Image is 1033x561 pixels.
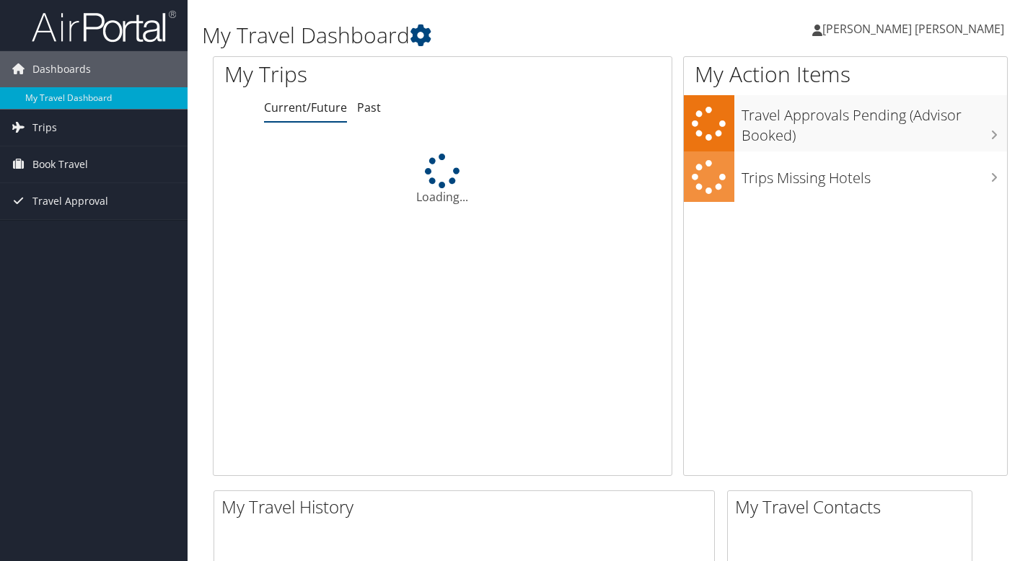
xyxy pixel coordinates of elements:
[264,100,347,115] a: Current/Future
[221,495,714,519] h2: My Travel History
[32,9,176,43] img: airportal-logo.png
[202,20,747,50] h1: My Travel Dashboard
[822,21,1004,37] span: [PERSON_NAME] [PERSON_NAME]
[742,98,1007,146] h3: Travel Approvals Pending (Advisor Booked)
[32,183,108,219] span: Travel Approval
[742,161,1007,188] h3: Trips Missing Hotels
[224,59,470,89] h1: My Trips
[32,110,57,146] span: Trips
[684,95,1007,151] a: Travel Approvals Pending (Advisor Booked)
[214,154,672,206] div: Loading...
[812,7,1019,50] a: [PERSON_NAME] [PERSON_NAME]
[357,100,381,115] a: Past
[32,51,91,87] span: Dashboards
[32,146,88,182] span: Book Travel
[684,151,1007,203] a: Trips Missing Hotels
[684,59,1007,89] h1: My Action Items
[735,495,972,519] h2: My Travel Contacts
